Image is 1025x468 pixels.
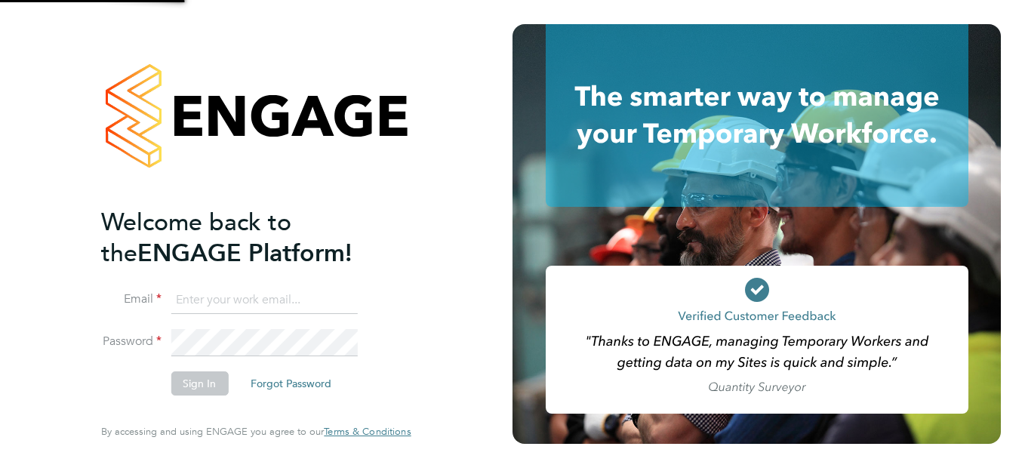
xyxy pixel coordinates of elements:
label: Email [101,291,162,307]
button: Forgot Password [239,371,343,396]
h2: ENGAGE Platform! [101,207,396,269]
span: Welcome back to the [101,208,291,268]
a: Terms & Conditions [324,426,411,438]
label: Password [101,334,162,349]
input: Enter your work email... [171,287,357,314]
button: Sign In [171,371,228,396]
span: Terms & Conditions [324,425,411,438]
span: By accessing and using ENGAGE you agree to our [101,425,411,438]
